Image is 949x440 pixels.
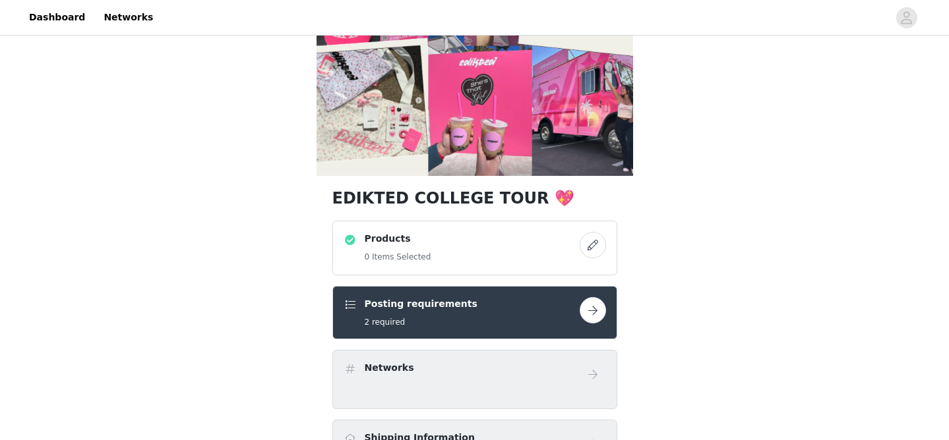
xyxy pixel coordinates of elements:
[21,3,93,32] a: Dashboard
[332,350,617,409] div: Networks
[365,232,431,246] h4: Products
[332,221,617,275] div: Products
[365,251,431,263] h5: 0 Items Selected
[332,186,617,210] h1: EDIKTED COLLEGE TOUR 💖
[365,297,477,311] h4: Posting requirements
[332,286,617,339] div: Posting requirements
[900,7,913,28] div: avatar
[365,316,477,328] h5: 2 required
[365,361,414,375] h4: Networks
[96,3,161,32] a: Networks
